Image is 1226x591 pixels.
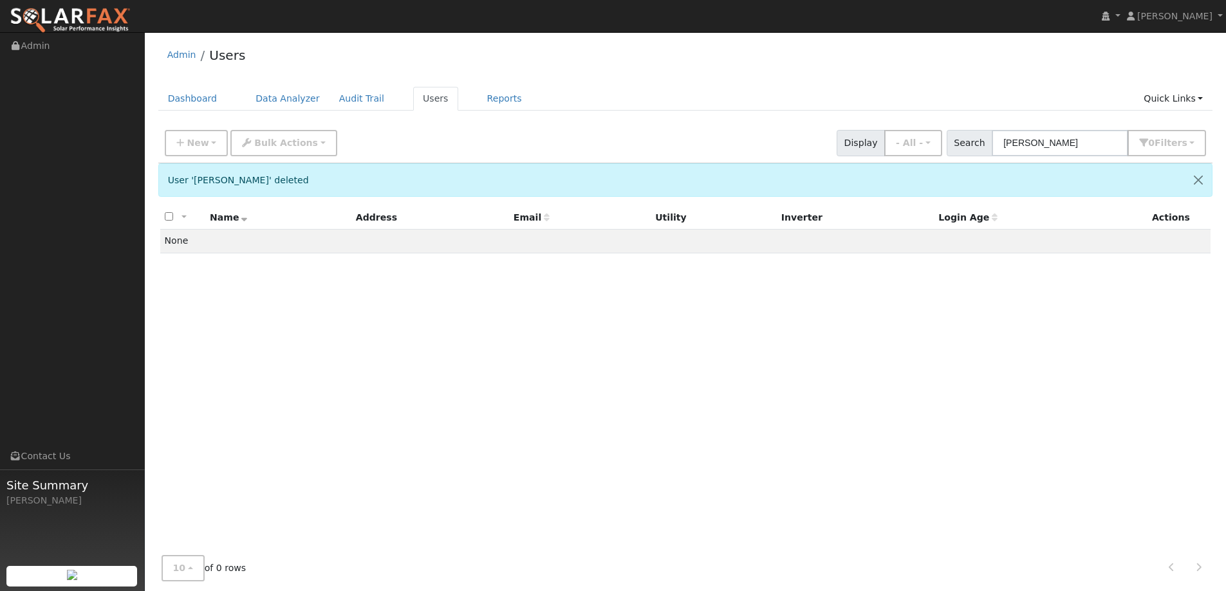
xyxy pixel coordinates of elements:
div: [PERSON_NAME] [6,494,138,507]
img: SolarFax [10,7,131,34]
span: Display [837,130,885,156]
input: Search [992,130,1128,156]
span: Email [514,212,550,223]
button: 10 [162,555,205,581]
span: Filter [1155,138,1187,148]
span: [PERSON_NAME] [1137,11,1212,21]
img: retrieve [67,570,77,580]
a: Users [413,87,458,111]
span: 10 [173,563,186,573]
span: User '[PERSON_NAME]' deleted [168,175,309,185]
a: Data Analyzer [246,87,330,111]
a: Audit Trail [330,87,394,111]
span: s [1182,138,1187,148]
span: Days since last login [938,212,998,223]
td: None [160,230,1211,253]
a: Quick Links [1134,87,1212,111]
a: Dashboard [158,87,227,111]
button: New [165,130,228,156]
a: Admin [167,50,196,60]
span: Bulk Actions [254,138,318,148]
button: Bulk Actions [230,130,337,156]
span: New [187,138,209,148]
div: Address [356,211,505,224]
span: Search [947,130,992,156]
span: Name [210,212,248,223]
button: 0Filters [1128,130,1206,156]
div: Inverter [781,211,929,224]
div: Actions [1152,211,1206,224]
span: of 0 rows [162,555,246,581]
button: - All - [884,130,942,156]
a: Users [209,48,245,63]
span: Site Summary [6,477,138,494]
div: Utility [655,211,772,224]
a: Reports [478,87,532,111]
button: Close [1185,164,1212,195]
